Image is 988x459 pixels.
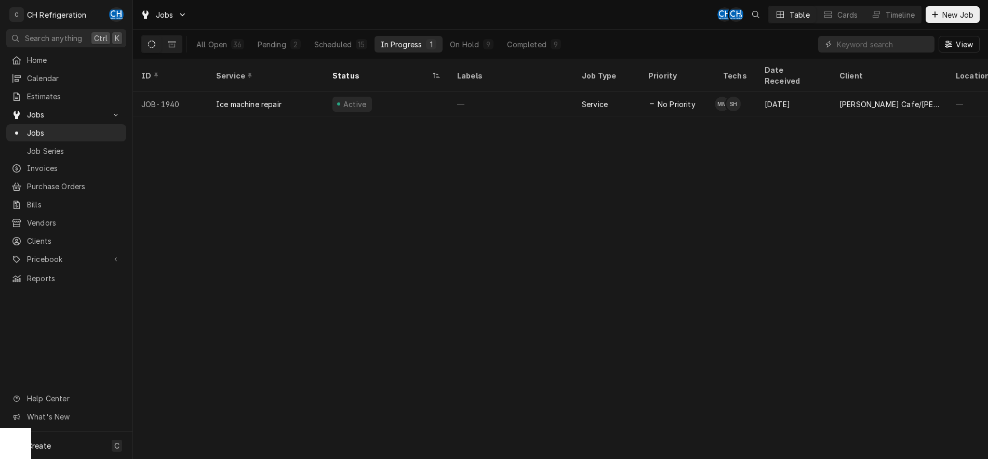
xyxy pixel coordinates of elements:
div: On Hold [450,39,479,50]
div: C [9,7,24,22]
div: JOB-1940 [133,91,208,116]
a: Reports [6,270,126,287]
div: Active [342,99,368,110]
div: ID [141,70,197,81]
div: Service [216,70,314,81]
button: New Job [926,6,980,23]
a: Vendors [6,214,126,231]
div: Service [582,99,608,110]
button: Open search [747,6,764,23]
span: C [114,440,119,451]
span: Pricebook [27,254,105,265]
span: K [115,33,119,44]
div: CH [729,7,743,22]
a: Jobs [6,124,126,141]
div: In Progress [381,39,422,50]
span: Job Series [27,146,121,156]
div: Chris Hiraga's Avatar [717,7,732,22]
div: Steven Hiraga's Avatar [726,97,741,111]
div: Priority [648,70,704,81]
div: Timeline [886,9,915,20]
div: Scheduled [314,39,352,50]
a: Go to Help Center [6,390,126,407]
span: Jobs [27,127,121,138]
a: Calendar [6,70,126,87]
div: Table [790,9,810,20]
div: Cards [837,9,858,20]
span: New Job [940,9,976,20]
button: Search anythingCtrlK [6,29,126,47]
span: Purchase Orders [27,181,121,192]
a: Clients [6,232,126,250]
a: Go to Pricebook [6,251,126,268]
div: CH [109,7,124,22]
span: Jobs [27,109,105,120]
div: Chris Hiraga's Avatar [109,7,124,22]
a: Purchase Orders [6,178,126,195]
div: Status [332,70,430,81]
span: Reports [27,273,121,284]
div: All Open [196,39,227,50]
span: Search anything [25,33,82,44]
div: 1 [428,39,434,50]
span: View [954,39,975,50]
div: Techs [723,70,748,81]
div: — [449,91,573,116]
a: Invoices [6,160,126,177]
div: Pending [258,39,286,50]
div: SH [726,97,741,111]
span: Calendar [27,73,121,84]
div: Date Received [765,64,821,86]
span: Help Center [27,393,120,404]
span: Ctrl [94,33,108,44]
div: 9 [485,39,491,50]
div: Job Type [582,70,632,81]
a: Job Series [6,142,126,160]
div: 36 [233,39,242,50]
input: Keyword search [837,36,929,53]
div: Completed [507,39,546,50]
div: 2 [292,39,299,50]
span: Bills [27,199,121,210]
a: Estimates [6,88,126,105]
a: Go to Jobs [6,106,126,123]
span: No Priority [658,99,696,110]
a: Go to Jobs [136,6,191,23]
a: Bills [6,196,126,213]
span: Vendors [27,217,121,228]
a: Go to What's New [6,408,126,425]
button: View [939,36,980,53]
div: [PERSON_NAME] Cafe/[PERSON_NAME]'s [839,99,939,110]
div: Ice machine repair [216,99,282,110]
div: Labels [457,70,565,81]
div: 9 [553,39,559,50]
span: Home [27,55,121,65]
span: Clients [27,235,121,246]
div: CH Refrigeration [27,9,87,20]
span: What's New [27,411,120,422]
div: [DATE] [756,91,831,116]
div: MM [715,97,729,111]
div: 15 [358,39,365,50]
div: Client [839,70,937,81]
span: Invoices [27,163,121,174]
a: Home [6,51,126,69]
div: CH [717,7,732,22]
span: Create [27,441,51,450]
span: Jobs [156,9,173,20]
span: Estimates [27,91,121,102]
div: Moises Melena's Avatar [715,97,729,111]
div: Chris Hiraga's Avatar [729,7,743,22]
